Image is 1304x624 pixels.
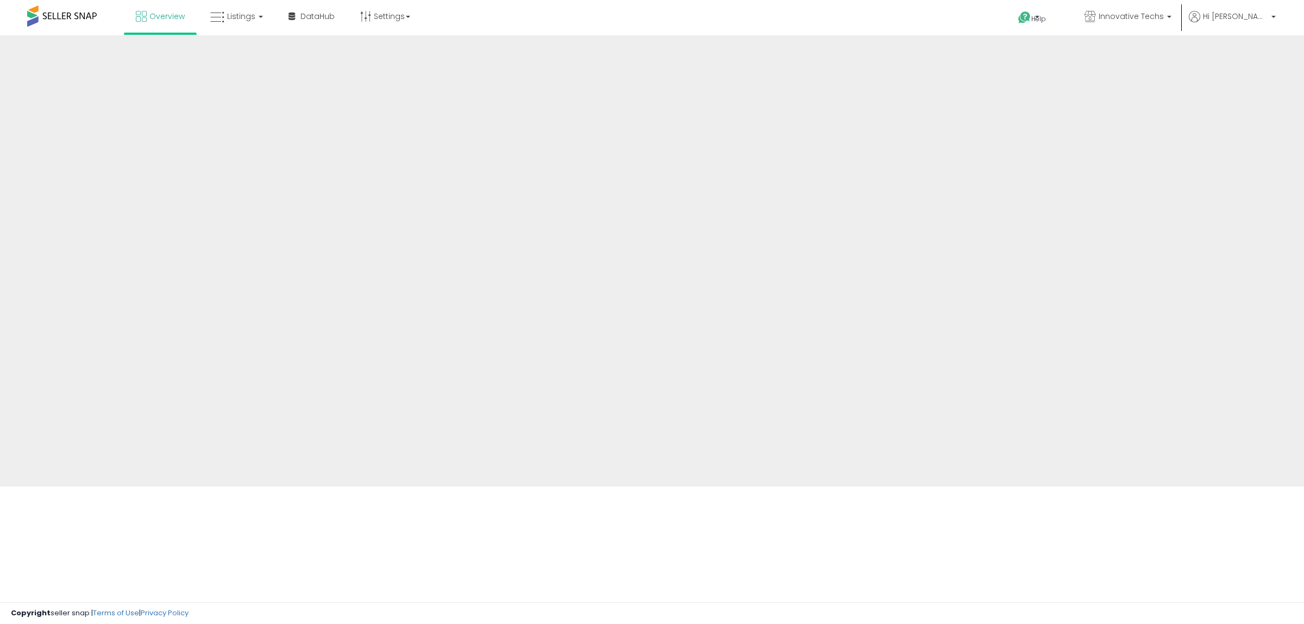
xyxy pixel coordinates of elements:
span: Innovative Techs [1099,11,1164,22]
span: Overview [149,11,185,22]
span: Listings [227,11,255,22]
span: Help [1031,14,1046,23]
a: Hi [PERSON_NAME] [1189,11,1276,35]
span: DataHub [300,11,335,22]
a: Help [1010,3,1067,35]
span: Hi [PERSON_NAME] [1203,11,1268,22]
i: Get Help [1018,11,1031,24]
